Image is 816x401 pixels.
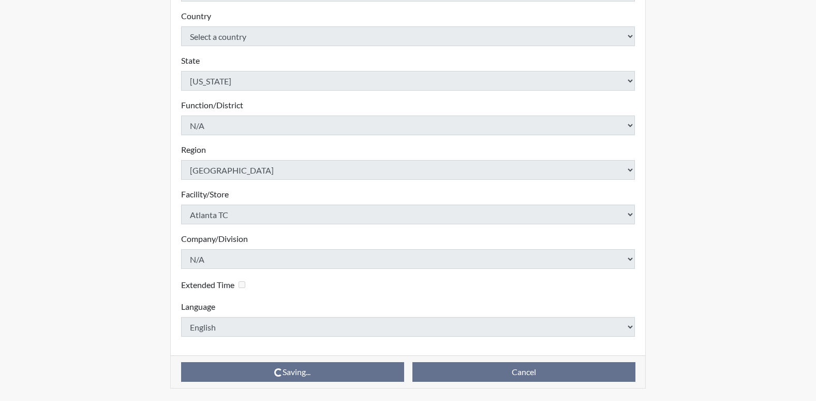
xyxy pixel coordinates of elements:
[181,10,211,22] label: Country
[181,279,234,291] label: Extended Time
[181,277,249,292] div: Checking this box will provide the interviewee with an accomodation of extra time to answer each ...
[181,362,404,382] button: Saving...
[412,362,635,382] button: Cancel
[181,233,248,245] label: Company/Division
[181,300,215,313] label: Language
[181,54,200,67] label: State
[181,188,229,200] label: Facility/Store
[181,99,243,111] label: Function/District
[181,144,206,156] label: Region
